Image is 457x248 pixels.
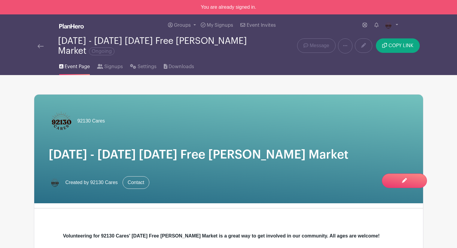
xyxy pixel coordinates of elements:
[104,63,123,70] span: Signups
[174,23,191,28] span: Groups
[383,20,393,30] img: Untitled-Artwork%20(4).png
[63,233,380,238] strong: Volunteering for 92130 Cares' [DATE] Free [PERSON_NAME] Market is a great way to get involved in ...
[169,63,194,70] span: Downloads
[123,176,149,189] a: Contact
[297,38,335,53] a: Message
[198,14,236,36] a: My Signups
[138,63,157,70] span: Settings
[66,179,118,186] span: Created by 92130 Cares
[49,147,409,162] h1: [DATE] - [DATE] [DATE] Free [PERSON_NAME] Market
[376,38,419,53] button: COPY LINK
[247,23,276,28] span: Event Invites
[89,47,114,55] span: Ongoing
[130,56,156,75] a: Settings
[238,14,278,36] a: Event Invites
[97,56,123,75] a: Signups
[207,23,233,28] span: My Signups
[59,24,84,29] img: logo_white-6c42ec7e38ccf1d336a20a19083b03d10ae64f83f12c07503d8b9e83406b4c7d.svg
[166,14,198,36] a: Groups
[310,42,329,49] span: Message
[59,56,90,75] a: Event Page
[78,117,105,125] span: 92130 Cares
[65,63,90,70] span: Event Page
[58,36,253,56] div: [DATE] - [DATE] [DATE] Free [PERSON_NAME] Market
[388,43,413,48] span: COPY LINK
[49,177,61,189] img: Untitled-Artwork%20(4).png
[164,56,194,75] a: Downloads
[49,109,73,133] img: 92130Cares_Logo_(1).png
[38,44,44,48] img: back-arrow-29a5d9b10d5bd6ae65dc969a981735edf675c4d7a1fe02e03b50dbd4ba3cdb55.svg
